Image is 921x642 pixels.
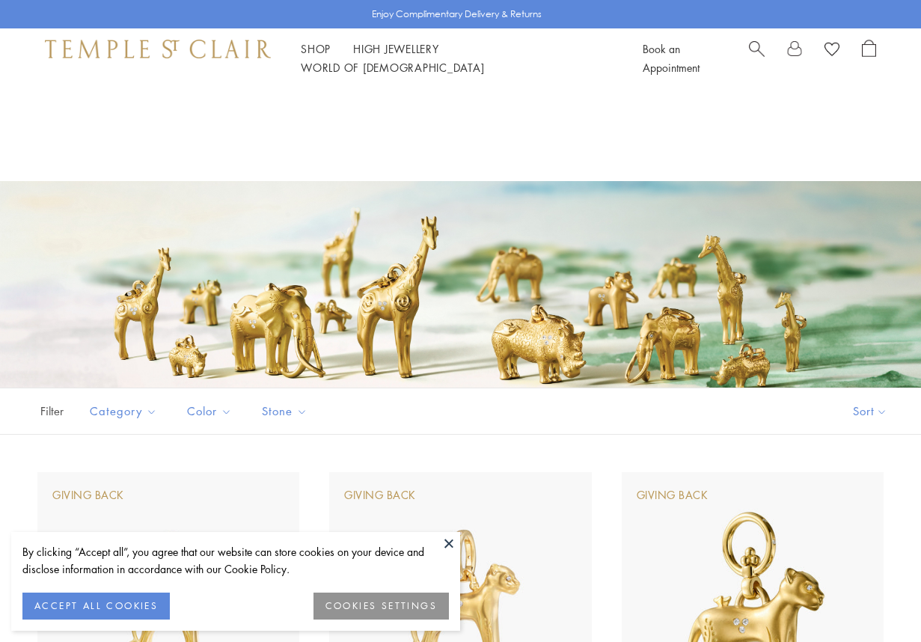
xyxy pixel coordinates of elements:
a: Book an Appointment [643,41,700,75]
button: COOKIES SETTINGS [313,593,449,620]
button: Stone [251,394,319,428]
button: ACCEPT ALL COOKIES [22,593,170,620]
a: High JewelleryHigh Jewellery [353,41,439,56]
a: World of [DEMOGRAPHIC_DATA]World of [DEMOGRAPHIC_DATA] [301,60,484,75]
span: Stone [254,402,319,421]
iframe: Gorgias live chat messenger [846,572,906,627]
div: By clicking “Accept all”, you agree that our website can store cookies on your device and disclos... [22,543,449,578]
a: ShopShop [301,41,331,56]
button: Show sort by [819,388,921,434]
span: Color [180,402,243,421]
img: Temple St. Clair [45,40,271,58]
span: Category [82,402,168,421]
button: Color [176,394,243,428]
p: Enjoy Complimentary Delivery & Returns [372,7,542,22]
a: Search [749,40,765,77]
div: Giving Back [637,487,709,504]
div: Giving Back [344,487,416,504]
button: Category [79,394,168,428]
a: Open Shopping Bag [862,40,876,77]
nav: Main navigation [301,40,609,77]
div: Giving Back [52,487,124,504]
a: View Wishlist [824,40,839,62]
